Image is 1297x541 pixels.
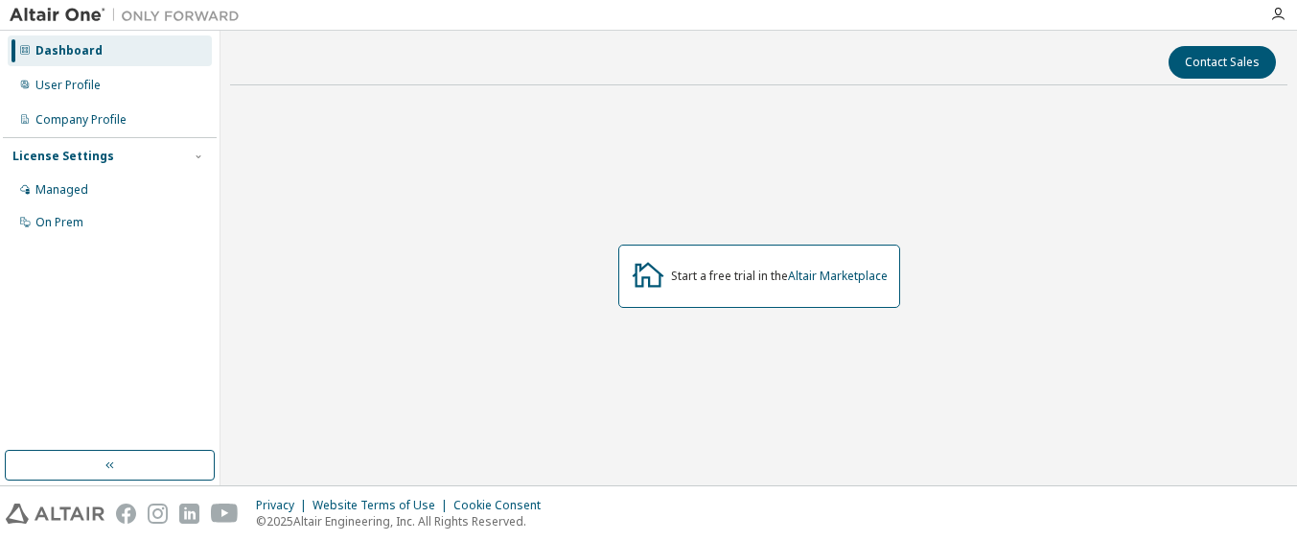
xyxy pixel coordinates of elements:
a: Altair Marketplace [788,268,888,284]
div: Managed [35,182,88,198]
div: Start a free trial in the [671,269,888,284]
img: youtube.svg [211,504,239,524]
img: altair_logo.svg [6,504,104,524]
img: facebook.svg [116,504,136,524]
div: License Settings [12,149,114,164]
div: Website Terms of Use [313,498,453,513]
div: Privacy [256,498,313,513]
div: Company Profile [35,112,127,128]
img: Altair One [10,6,249,25]
div: Cookie Consent [453,498,552,513]
div: On Prem [35,215,83,230]
p: © 2025 Altair Engineering, Inc. All Rights Reserved. [256,513,552,529]
div: Dashboard [35,43,103,59]
div: User Profile [35,78,101,93]
button: Contact Sales [1169,46,1276,79]
img: instagram.svg [148,504,168,524]
img: linkedin.svg [179,504,199,524]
